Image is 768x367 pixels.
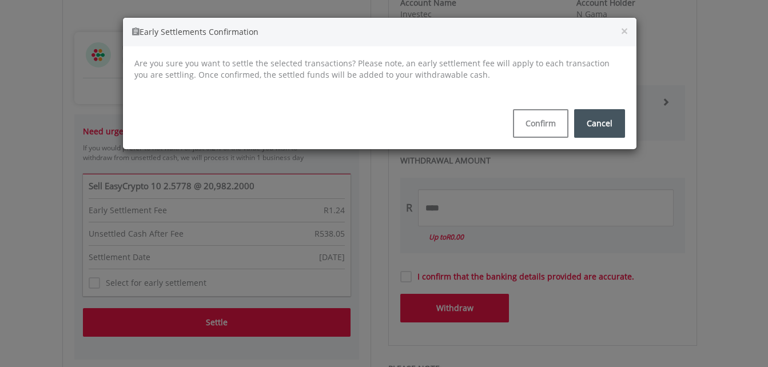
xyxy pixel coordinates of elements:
[132,26,628,38] h5: Early Settlements Confirmation
[134,58,625,81] p: Are you sure you want to settle the selected transactions? Please note, an early settlement fee w...
[574,109,625,138] button: Cancel
[513,109,568,138] button: Confirm
[621,23,628,39] span: ×
[621,25,628,37] button: Close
